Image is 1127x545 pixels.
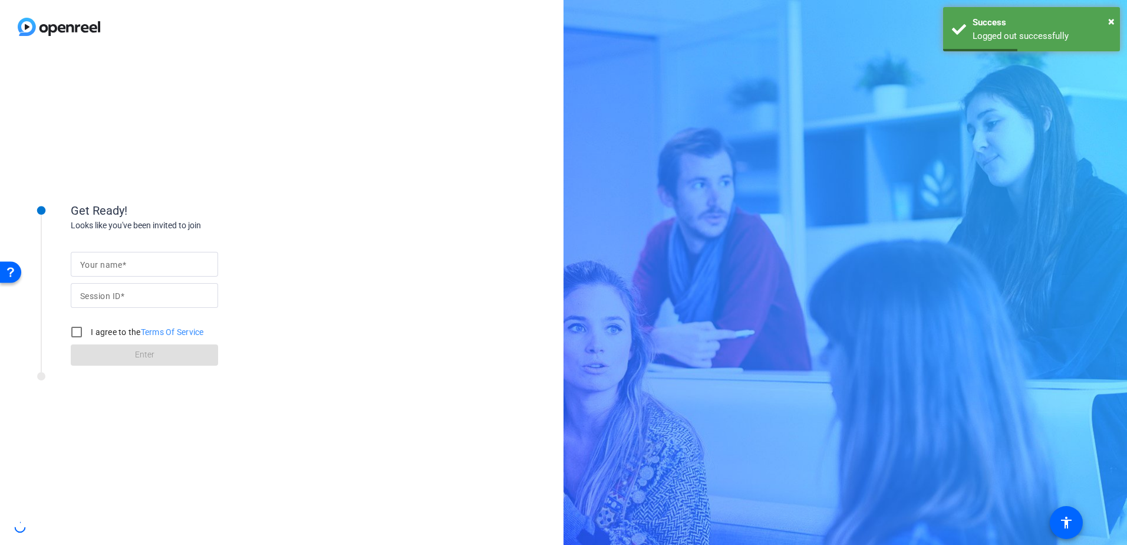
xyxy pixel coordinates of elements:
div: Get Ready! [71,202,307,219]
div: Looks like you've been invited to join [71,219,307,232]
div: Logged out successfully [973,29,1111,43]
span: × [1108,14,1115,28]
a: Terms Of Service [141,327,204,337]
mat-label: Your name [80,260,122,270]
mat-icon: accessibility [1059,516,1073,530]
label: I agree to the [88,326,204,338]
div: Success [973,16,1111,29]
button: Close [1108,12,1115,30]
mat-label: Session ID [80,291,120,301]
